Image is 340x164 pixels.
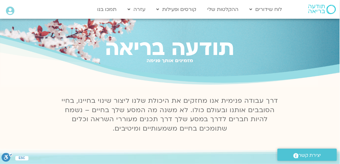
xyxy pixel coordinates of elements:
a: תמכו בנו [94,3,120,15]
p: דרך עבודה פנימית אנו מחזקים את היכולת שלנו ליצור שינוי בחיינו, בחיי הסובבים אותנו ובעולם כולו. לא... [58,96,282,134]
span: יצירת קשר [299,151,321,160]
a: לוח שידורים [247,3,285,15]
a: ההקלטות שלי [204,3,242,15]
a: קורסים ופעילות [153,3,200,15]
a: עזרה [125,3,149,15]
img: תודעה בריאה [308,5,336,14]
a: יצירת קשר [277,149,337,161]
